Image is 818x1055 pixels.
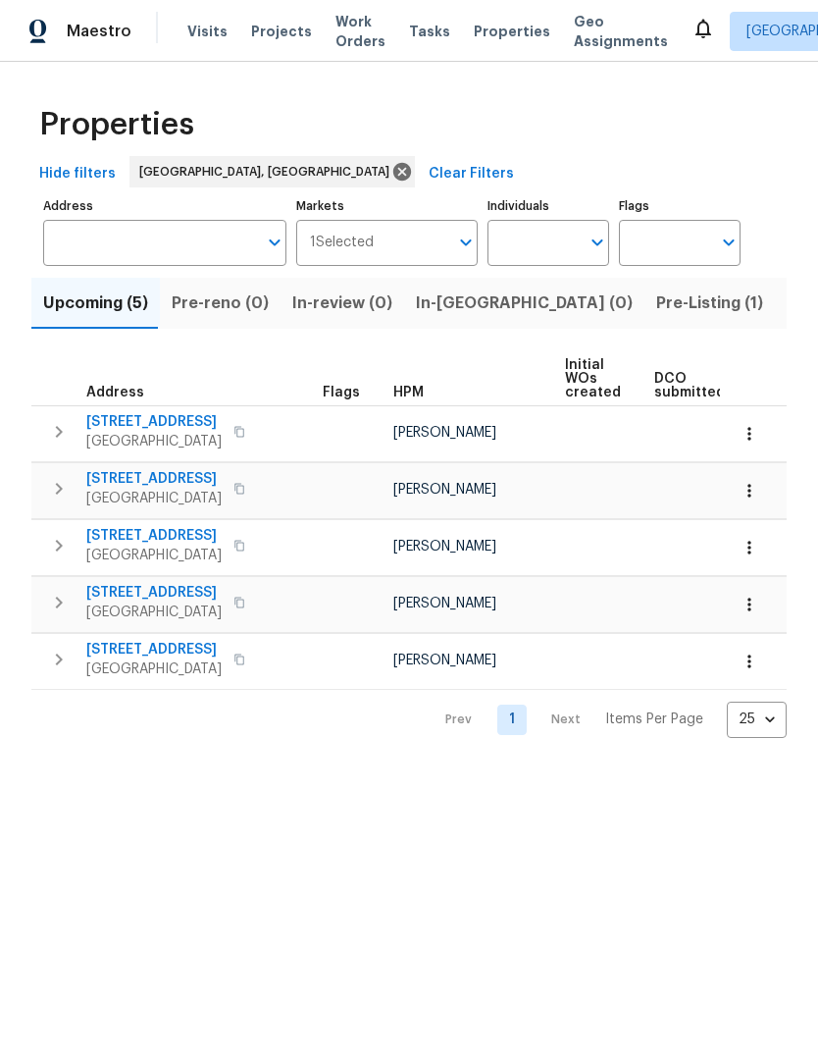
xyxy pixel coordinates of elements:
[67,22,131,41] span: Maestro
[39,115,194,134] span: Properties
[31,156,124,192] button: Hide filters
[187,22,228,41] span: Visits
[429,162,514,186] span: Clear Filters
[565,358,621,399] span: Initial WOs created
[129,156,415,187] div: [GEOGRAPHIC_DATA], [GEOGRAPHIC_DATA]
[409,25,450,38] span: Tasks
[86,526,222,546] span: [STREET_ADDRESS]
[656,290,763,317] span: Pre-Listing (1)
[393,540,496,554] span: [PERSON_NAME]
[393,386,424,399] span: HPM
[497,705,527,735] a: Goto page 1
[86,603,222,622] span: [GEOGRAPHIC_DATA]
[310,235,374,251] span: 1 Selected
[335,12,385,51] span: Work Orders
[584,229,611,256] button: Open
[487,200,609,212] label: Individuals
[393,426,496,440] span: [PERSON_NAME]
[261,229,288,256] button: Open
[393,483,496,497] span: [PERSON_NAME]
[86,412,222,432] span: [STREET_ADDRESS]
[86,659,222,679] span: [GEOGRAPHIC_DATA]
[654,372,725,399] span: DCO submitted
[715,229,742,256] button: Open
[139,162,397,182] span: [GEOGRAPHIC_DATA], [GEOGRAPHIC_DATA]
[86,583,222,603] span: [STREET_ADDRESS]
[605,710,703,729] p: Items Per Page
[427,702,787,738] nav: Pagination Navigation
[86,640,222,659] span: [STREET_ADDRESS]
[86,386,144,399] span: Address
[172,290,269,317] span: Pre-reno (0)
[43,290,148,317] span: Upcoming (5)
[393,597,496,610] span: [PERSON_NAME]
[421,156,522,192] button: Clear Filters
[86,432,222,451] span: [GEOGRAPHIC_DATA]
[292,290,392,317] span: In-review (0)
[86,546,222,565] span: [GEOGRAPHIC_DATA]
[416,290,633,317] span: In-[GEOGRAPHIC_DATA] (0)
[619,200,741,212] label: Flags
[323,386,360,399] span: Flags
[39,162,116,186] span: Hide filters
[86,489,222,508] span: [GEOGRAPHIC_DATA]
[43,200,286,212] label: Address
[86,469,222,489] span: [STREET_ADDRESS]
[474,22,550,41] span: Properties
[251,22,312,41] span: Projects
[296,200,479,212] label: Markets
[452,229,480,256] button: Open
[393,654,496,667] span: [PERSON_NAME]
[727,694,787,745] div: 25
[574,12,668,51] span: Geo Assignments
